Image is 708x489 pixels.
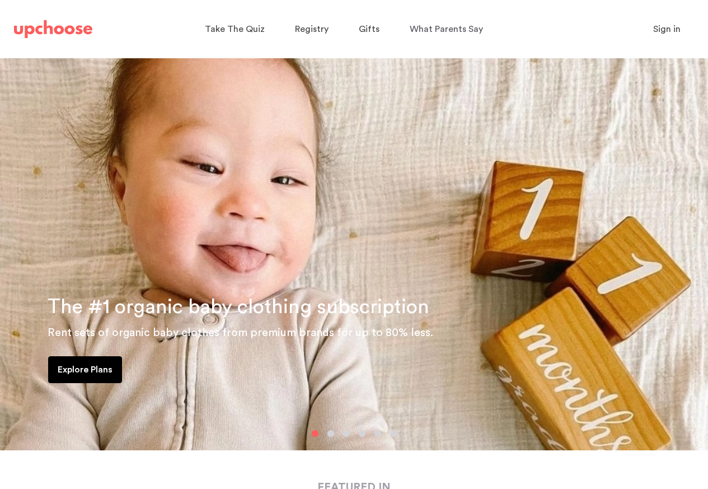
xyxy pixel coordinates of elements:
[58,363,112,376] p: Explore Plans
[48,324,695,342] p: Rent sets of organic baby clothes from premium brands for up to 80% less.
[359,18,383,40] a: Gifts
[410,18,486,40] a: What Parents Say
[653,25,681,34] span: Sign in
[410,25,483,34] span: What Parents Say
[205,18,268,40] a: Take The Quiz
[359,25,379,34] span: Gifts
[295,25,329,34] span: Registry
[14,18,92,41] a: UpChoose
[48,356,122,383] a: Explore Plans
[639,18,695,40] button: Sign in
[205,25,265,34] span: Take The Quiz
[14,20,92,38] img: UpChoose
[48,297,429,317] span: The #1 organic baby clothing subscription
[295,18,332,40] a: Registry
